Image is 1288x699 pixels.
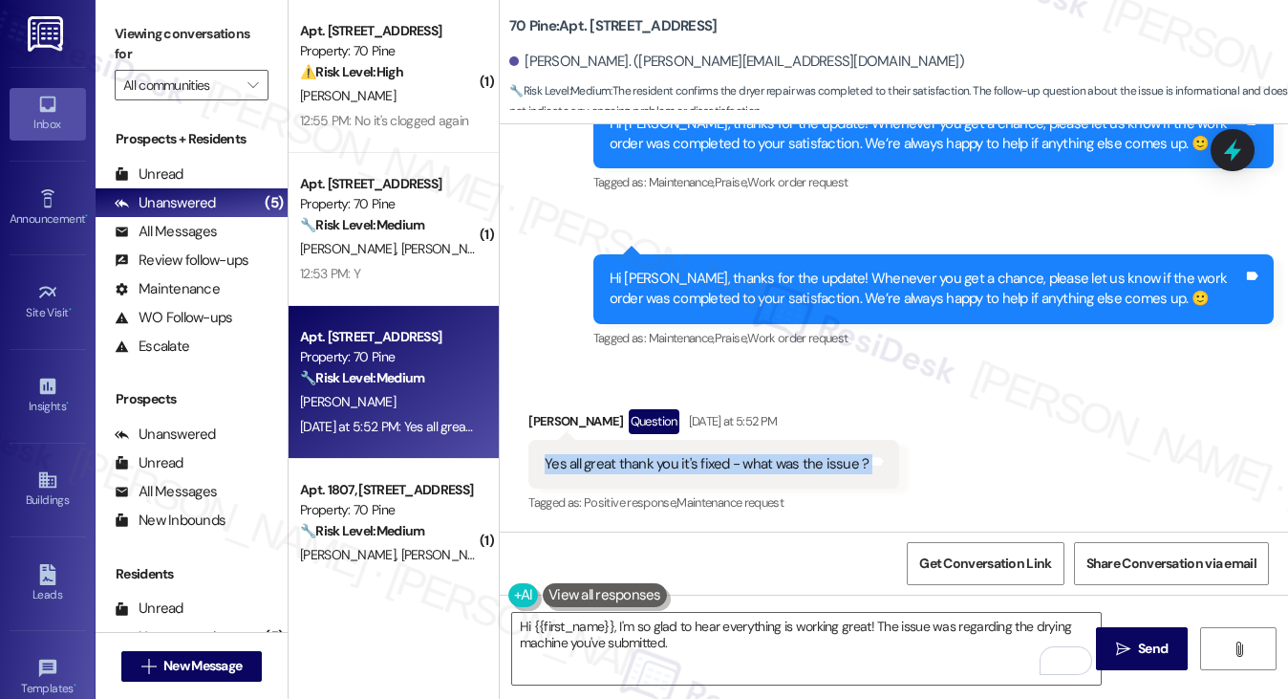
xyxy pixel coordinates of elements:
div: Prospects [96,389,288,409]
div: All Messages [115,222,217,242]
span: [PERSON_NAME] [401,546,497,563]
span: • [69,303,72,317]
textarea: To enrich screen reader interactions, please activate Accessibility in Grammarly extension settings [512,613,1102,685]
div: Property: 70 Pine [300,347,477,367]
span: Work order request [747,330,848,346]
i:  [1232,642,1246,657]
div: [DATE] at 5:52 PM [684,411,778,431]
div: 12:55 PM: No it's clogged again [300,112,468,129]
div: Apt. [STREET_ADDRESS] [300,21,477,41]
span: Send [1138,639,1168,659]
strong: 🔧 Risk Level: Medium [300,216,424,233]
div: (5) [260,188,288,218]
div: Question [629,409,679,433]
span: Praise , [715,174,747,190]
span: Positive response , [584,494,676,511]
div: Apt. [STREET_ADDRESS] [300,174,477,194]
div: Maintenance [115,279,220,299]
div: [PERSON_NAME] [528,409,899,440]
div: Apt. 1807, [STREET_ADDRESS] [300,480,477,500]
span: [PERSON_NAME] [300,240,401,257]
img: ResiDesk Logo [28,16,67,52]
div: Apt. [STREET_ADDRESS] [300,327,477,347]
div: (5) [260,623,288,652]
span: Maintenance , [649,330,715,346]
span: [PERSON_NAME] [300,393,396,410]
a: Leads [10,558,86,610]
button: Send [1096,627,1189,670]
span: Share Conversation via email [1086,554,1256,574]
span: • [74,679,76,692]
div: Unanswered [115,627,216,647]
strong: ⚠️ Risk Level: High [300,63,403,80]
b: 70 Pine: Apt. [STREET_ADDRESS] [509,16,717,36]
div: Unanswered [115,425,216,445]
strong: 🔧 Risk Level: Medium [300,369,424,386]
div: Property: 70 Pine [300,194,477,214]
div: Property: 70 Pine [300,41,477,61]
div: Property: 70 Pine [300,500,477,520]
div: Unread [115,599,183,619]
span: : The resident confirms the dryer repair was completed to their satisfaction. The follow-up quest... [509,81,1288,122]
div: 12:53 PM: Y [300,265,360,282]
div: [DATE] at 5:52 PM: Yes all great thank you it's fixed - what was the issue ? [300,418,703,435]
span: New Message [163,656,242,676]
span: Maintenance , [649,174,715,190]
a: Inbox [10,88,86,140]
span: [PERSON_NAME] [300,87,396,104]
span: Praise , [715,330,747,346]
strong: 🔧 Risk Level: Medium [300,522,424,539]
div: Unread [115,164,183,185]
span: • [66,397,69,410]
span: Maintenance request [676,494,784,511]
a: Insights • [10,370,86,422]
div: WO Follow-ups [115,308,232,328]
button: Share Conversation via email [1074,542,1269,585]
input: All communities [123,70,238,100]
div: Escalate [115,337,189,357]
span: Work order request [747,174,848,190]
div: Tagged as: [593,324,1274,352]
div: Unanswered [115,193,216,213]
div: Tagged as: [528,489,899,516]
i:  [1116,642,1130,657]
button: Get Conversation Link [907,542,1063,585]
div: Tagged as: [593,168,1274,196]
div: Unread [115,453,183,473]
div: [PERSON_NAME]. ([PERSON_NAME][EMAIL_ADDRESS][DOMAIN_NAME]) [509,52,964,72]
div: Hi [PERSON_NAME], thanks for the update! Whenever you get a chance, please let us know if the wor... [610,269,1243,310]
div: Yes all great thank you it's fixed - what was the issue ? [545,454,869,474]
span: [PERSON_NAME] [401,240,497,257]
button: New Message [121,651,263,682]
div: Prospects + Residents [96,129,288,149]
span: [PERSON_NAME] [300,546,401,563]
div: Review follow-ups [115,251,248,271]
div: New Inbounds [115,511,225,531]
i:  [247,77,258,93]
div: Hi [PERSON_NAME], thanks for the update! Whenever you get a chance, please let us know if the wor... [610,114,1243,155]
label: Viewing conversations for [115,19,268,70]
div: All Messages [115,482,217,502]
i:  [141,659,156,674]
a: Site Visit • [10,276,86,328]
strong: 🔧 Risk Level: Medium [509,83,611,98]
div: Residents [96,564,288,584]
a: Buildings [10,464,86,515]
span: • [85,209,88,223]
span: Get Conversation Link [919,554,1051,574]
